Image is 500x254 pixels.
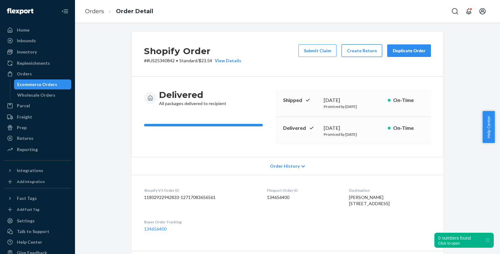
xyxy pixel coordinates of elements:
[298,44,337,57] button: Submit Claim
[17,92,55,98] div: Wholesale Orders
[17,60,50,66] div: Replenishments
[482,111,495,143] button: Help Center
[4,47,71,57] a: Inventory
[144,226,167,231] a: 134656400
[59,5,71,18] button: Close Navigation
[283,97,319,104] p: Shipped
[4,58,71,68] a: Replenishments
[144,219,257,225] dt: Buyer Order Tracking
[393,124,423,132] p: On-Time
[17,207,39,212] div: Add Fast Tag
[4,36,71,46] a: Inbounds
[392,48,426,54] div: Duplicate Order
[17,218,35,224] div: Settings
[116,8,153,15] a: Order Detail
[17,38,36,44] div: Inbounds
[144,188,257,193] dt: Shopify V3 Order ID
[476,5,489,18] button: Open account menu
[17,71,32,77] div: Orders
[4,101,71,111] a: Parcel
[176,58,178,63] span: •
[17,103,30,109] div: Parcel
[267,188,339,193] dt: Flexport Order ID
[212,58,241,64] button: View Details
[283,124,319,132] p: Delivered
[324,104,383,109] p: Promised by [DATE]
[267,194,339,201] dd: 134656400
[144,58,241,64] p: # #US25340842 / $23.54
[4,206,71,213] a: Add Fast Tag
[80,2,158,21] ol: breadcrumbs
[387,44,431,57] button: Duplicate Order
[17,124,27,131] div: Prep
[17,195,37,201] div: Fast Tags
[4,145,71,155] a: Reporting
[349,188,431,193] dt: Destination
[4,133,71,143] a: Returns
[17,228,49,235] div: Talk to Support
[449,5,461,18] button: Open Search Box
[4,69,71,79] a: Orders
[14,79,72,89] a: Ecommerce Orders
[14,90,72,100] a: Wholesale Orders
[144,44,241,58] h2: Shopify Order
[4,178,71,185] a: Add Integration
[159,89,226,107] div: All packages delivered to recipient
[4,216,71,226] a: Settings
[85,8,104,15] a: Orders
[4,193,71,203] button: Fast Tags
[4,25,71,35] a: Home
[17,27,29,33] div: Home
[17,49,37,55] div: Inventory
[324,132,383,137] p: Promised by [DATE]
[462,5,475,18] button: Open notifications
[17,114,32,120] div: Freight
[17,179,45,184] div: Add Integration
[17,167,43,174] div: Integrations
[179,58,197,63] span: Standard
[4,237,71,247] a: Help Center
[4,165,71,175] button: Integrations
[393,97,423,104] p: On-Time
[342,44,382,57] button: Create Return
[144,194,257,201] dd: 11802922942833-12717083656561
[4,226,71,236] a: Talk to Support
[17,135,33,141] div: Returns
[324,124,383,132] div: [DATE]
[324,97,383,104] div: [DATE]
[4,123,71,133] a: Prep
[17,81,57,88] div: Ecommerce Orders
[17,239,42,245] div: Help Center
[7,8,33,14] img: Flexport logo
[159,89,226,100] h3: Delivered
[4,112,71,122] a: Freight
[270,163,300,169] span: Order History
[349,195,390,206] span: [PERSON_NAME] [STREET_ADDRESS]
[17,146,38,153] div: Reporting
